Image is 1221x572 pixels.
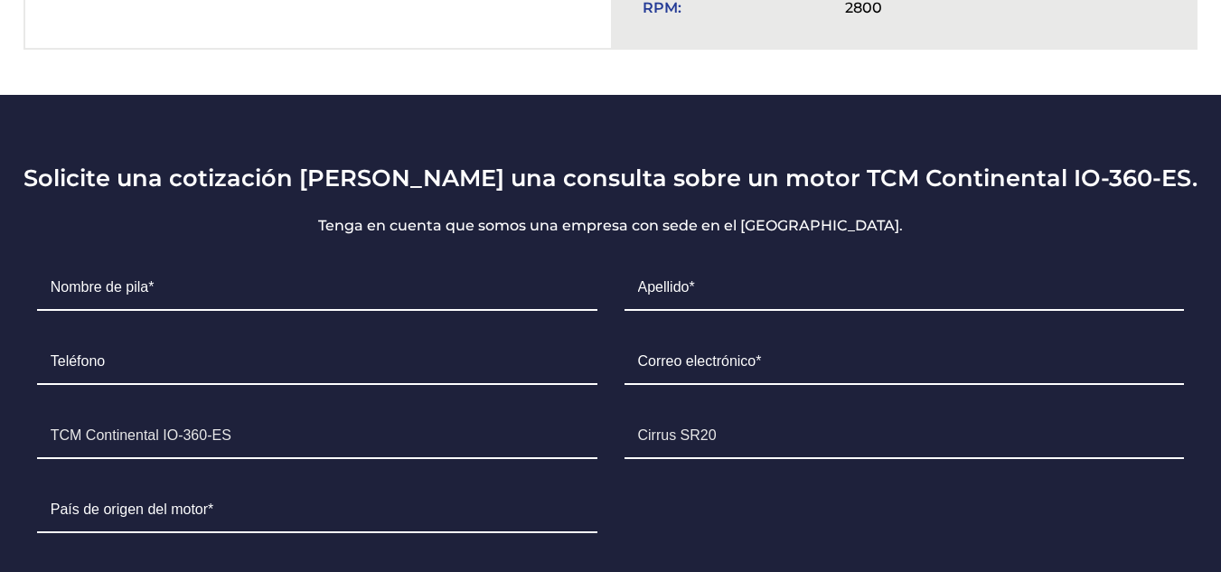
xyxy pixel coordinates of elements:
font: Tenga en cuenta que somos una empresa con sede en el [GEOGRAPHIC_DATA]. [318,217,903,234]
input: País de origen del motor* [37,488,597,533]
input: Aeronave [625,414,1185,459]
input: Apellido* [625,266,1185,311]
font: Solicite una cotización [PERSON_NAME] una consulta sobre un motor TCM Continental IO-360-ES. [23,164,1198,192]
input: Nombre de pila* [37,266,597,311]
input: Correo electrónico* [625,340,1185,385]
input: Teléfono [37,340,597,385]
